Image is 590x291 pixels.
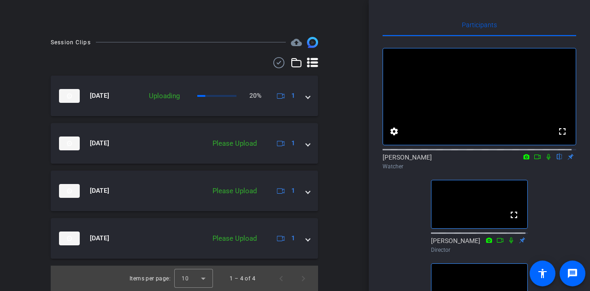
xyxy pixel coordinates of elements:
[90,138,109,148] span: [DATE]
[249,91,261,101] p: 20%
[383,153,576,171] div: [PERSON_NAME]
[230,274,255,283] div: 1 – 4 of 4
[90,186,109,196] span: [DATE]
[51,171,318,211] mat-expansion-panel-header: thumb-nail[DATE]Please Upload1
[291,91,295,101] span: 1
[208,138,261,149] div: Please Upload
[291,37,302,48] mat-icon: cloud_upload
[59,232,80,245] img: thumb-nail
[51,38,91,47] div: Session Clips
[59,137,80,150] img: thumb-nail
[462,22,497,28] span: Participants
[537,268,548,279] mat-icon: accessibility
[291,233,295,243] span: 1
[431,236,528,254] div: [PERSON_NAME]
[554,152,565,160] mat-icon: flip
[567,268,578,279] mat-icon: message
[144,91,184,101] div: Uploading
[431,246,528,254] div: Director
[383,162,576,171] div: Watcher
[291,37,302,48] span: Destinations for your clips
[90,91,109,101] span: [DATE]
[508,209,519,220] mat-icon: fullscreen
[51,123,318,164] mat-expansion-panel-header: thumb-nail[DATE]Please Upload1
[59,184,80,198] img: thumb-nail
[208,186,261,196] div: Please Upload
[557,126,568,137] mat-icon: fullscreen
[291,186,295,196] span: 1
[208,233,261,244] div: Please Upload
[270,267,292,290] button: Previous page
[51,76,318,116] mat-expansion-panel-header: thumb-nail[DATE]Uploading20%1
[291,138,295,148] span: 1
[130,274,171,283] div: Items per page:
[90,233,109,243] span: [DATE]
[51,218,318,259] mat-expansion-panel-header: thumb-nail[DATE]Please Upload1
[307,37,318,48] img: Session clips
[59,89,80,103] img: thumb-nail
[389,126,400,137] mat-icon: settings
[292,267,314,290] button: Next page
